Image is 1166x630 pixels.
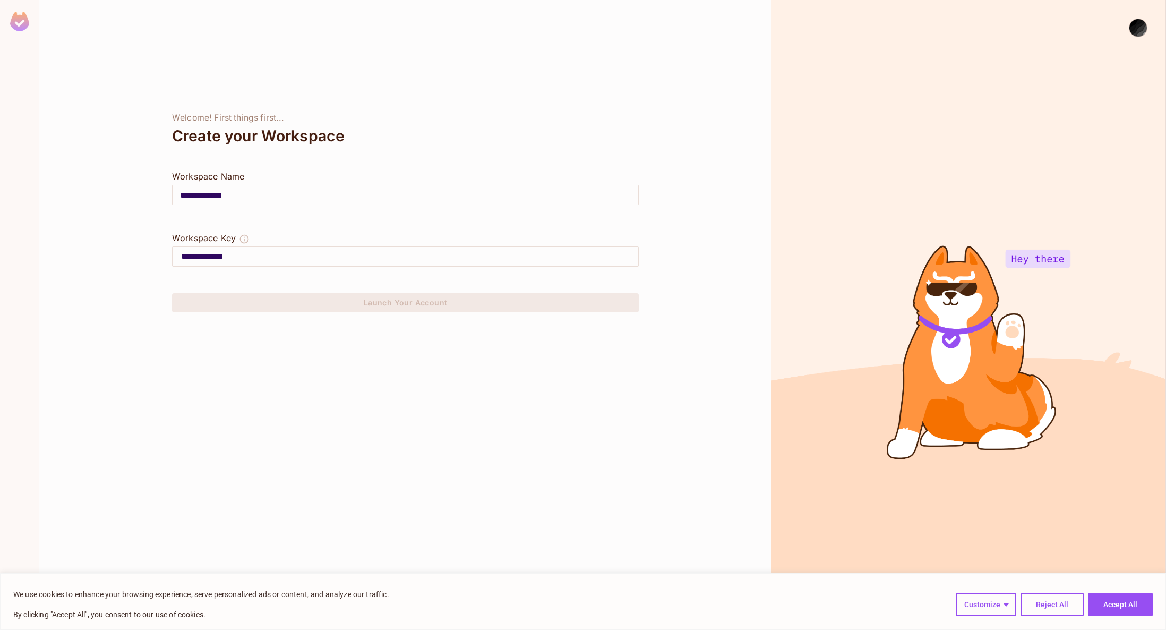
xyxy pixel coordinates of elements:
[1129,19,1147,37] img: Francesco Carlone
[172,232,236,244] div: Workspace Key
[172,113,639,123] div: Welcome! First things first...
[1088,593,1153,616] button: Accept All
[172,123,639,149] div: Create your Workspace
[172,293,639,312] button: Launch Your Account
[956,593,1016,616] button: Customize
[13,588,389,601] p: We use cookies to enhance your browsing experience, serve personalized ads or content, and analyz...
[239,232,250,246] button: The Workspace Key is unique, and serves as the identifier of your workspace.
[172,170,639,183] div: Workspace Name
[10,12,29,31] img: SReyMgAAAABJRU5ErkJggg==
[13,608,389,621] p: By clicking "Accept All", you consent to our use of cookies.
[1021,593,1084,616] button: Reject All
